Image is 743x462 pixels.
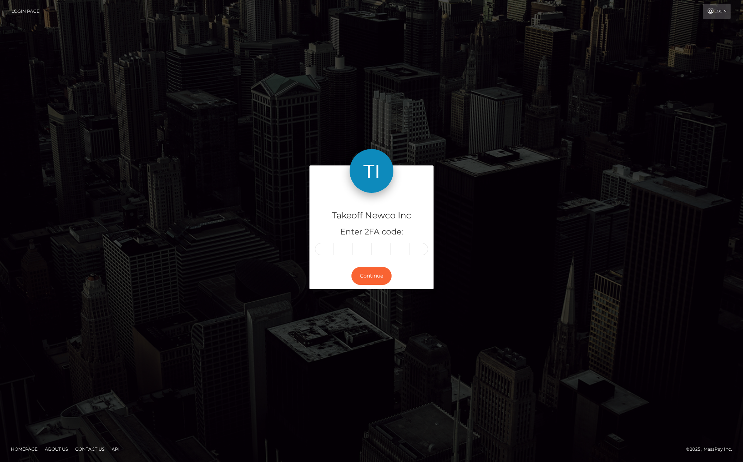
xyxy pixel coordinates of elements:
a: Login Page [11,4,39,19]
a: Contact Us [72,443,107,455]
button: Continue [351,267,392,285]
a: Login [703,4,731,19]
a: About Us [42,443,71,455]
a: API [109,443,123,455]
h5: Enter 2FA code: [315,226,428,238]
a: Homepage [8,443,41,455]
img: Takeoff Newco Inc [350,149,393,193]
h4: Takeoff Newco Inc [315,209,428,222]
div: © 2025 , MassPay Inc. [686,445,738,453]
